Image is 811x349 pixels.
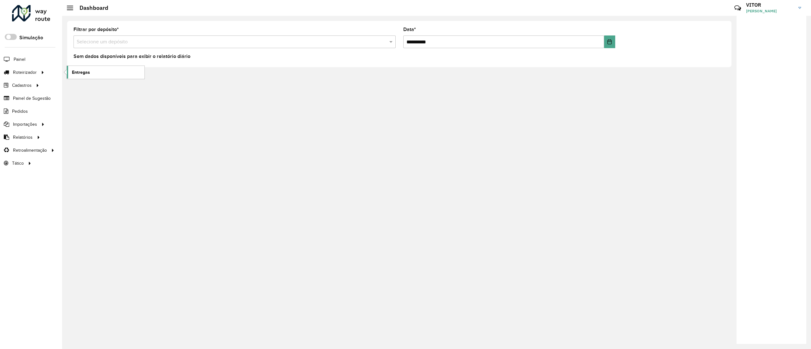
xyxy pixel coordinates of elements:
label: Simulação [19,34,43,41]
label: Sem dados disponíveis para exibir o relatório diário [73,53,190,60]
h2: Dashboard [73,4,108,11]
label: Filtrar por depósito [73,26,119,33]
span: Roteirizador [13,69,37,76]
span: Relatórios [13,134,33,141]
span: Retroalimentação [13,147,47,154]
span: Importações [13,121,37,128]
span: Cadastros [12,82,32,89]
label: Data [403,26,416,33]
span: [PERSON_NAME] [746,8,794,14]
h3: VITOR [746,2,794,8]
span: Entregas [72,69,90,76]
span: Tático [12,160,24,167]
span: Pedidos [12,108,28,115]
span: Painel de Sugestão [13,95,51,102]
a: Contato Rápido [731,1,744,15]
button: Choose Date [604,35,616,48]
a: Entregas [67,66,144,79]
span: Painel [14,56,25,63]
